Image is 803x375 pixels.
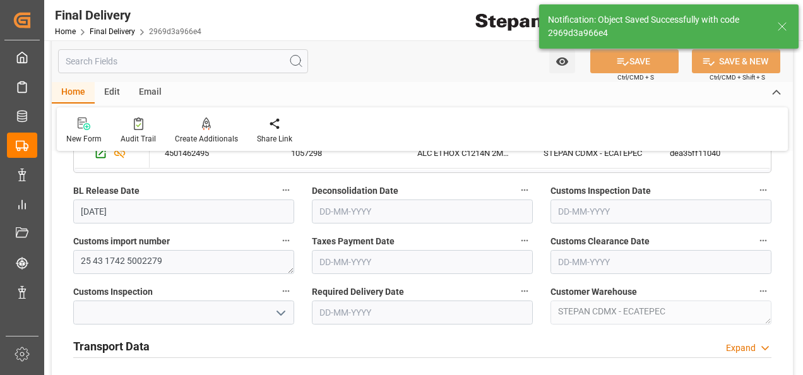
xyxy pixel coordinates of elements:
[516,283,533,299] button: Required Delivery Date
[550,301,771,324] textarea: STEPAN CDMX - ECATEPEC
[550,285,637,299] span: Customer Warehouse
[175,133,238,145] div: Create Additionals
[74,138,150,169] div: Press SPACE to select this row.
[73,250,294,274] textarea: 25 43 1742 5002279
[278,232,294,249] button: Customs import number
[548,13,765,40] div: Notification: Object Saved Successfully with code 2969d3a966e4
[312,301,533,324] input: DD-MM-YYYY
[312,285,404,299] span: Required Delivery Date
[278,182,294,198] button: BL Release Date
[550,199,771,223] input: DD-MM-YYYY
[312,250,533,274] input: DD-MM-YYYY
[73,338,150,355] h2: Transport Data
[271,303,290,323] button: open menu
[52,82,95,104] div: Home
[755,232,771,249] button: Customs Clearance Date
[590,49,679,73] button: SAVE
[90,27,135,36] a: Final Delivery
[278,283,294,299] button: Customs Inspection
[617,73,654,82] span: Ctrl/CMD + S
[550,235,650,248] span: Customs Clearance Date
[129,82,171,104] div: Email
[710,73,765,82] span: Ctrl/CMD + Shift + S
[276,138,402,168] div: 1057298
[73,285,153,299] span: Customs Inspection
[312,184,398,198] span: Deconsolidation Date
[402,138,528,168] div: ALC ETHOX C1214N 2MX PF276 BULK
[73,199,294,223] input: DD-MM-YYYY
[121,133,156,145] div: Audit Trail
[312,199,533,223] input: DD-MM-YYYY
[550,184,651,198] span: Customs Inspection Date
[692,49,780,73] button: SAVE & NEW
[312,235,395,248] span: Taxes Payment Date
[150,138,276,168] div: 4501462495
[66,133,102,145] div: New Form
[755,182,771,198] button: Customs Inspection Date
[544,139,639,168] div: STEPAN CDMX - ECATEPEC
[95,82,129,104] div: Edit
[58,49,308,73] input: Search Fields
[755,283,771,299] button: Customer Warehouse
[549,49,575,73] button: open menu
[257,133,292,145] div: Share Link
[55,6,201,25] div: Final Delivery
[550,250,771,274] input: DD-MM-YYYY
[655,138,781,168] div: dea35ff11040
[516,232,533,249] button: Taxes Payment Date
[73,184,140,198] span: BL Release Date
[73,235,170,248] span: Customs import number
[516,182,533,198] button: Deconsolidation Date
[726,342,756,355] div: Expand
[475,9,568,32] img: Stepan_Company_logo.svg.png_1713531530.png
[55,27,76,36] a: Home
